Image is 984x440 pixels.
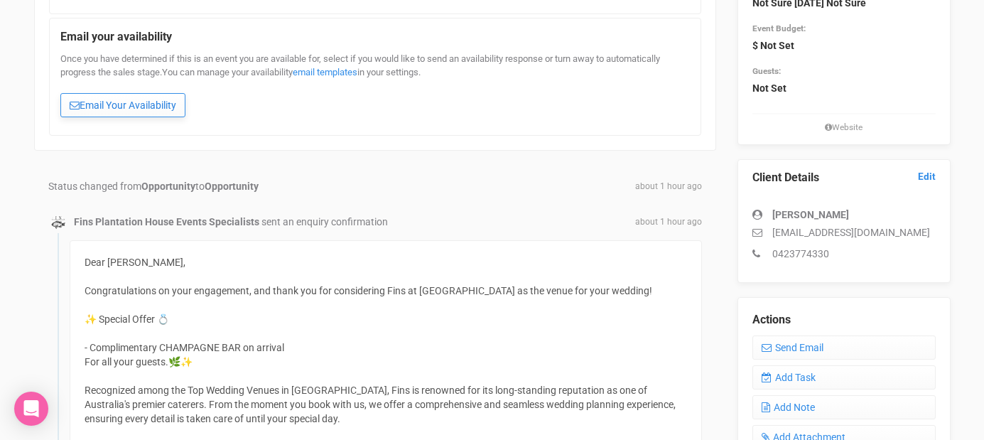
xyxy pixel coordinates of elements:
[752,23,806,33] small: Event Budget:
[141,181,195,192] strong: Opportunity
[752,336,936,360] a: Send Email
[752,225,936,240] p: [EMAIL_ADDRESS][DOMAIN_NAME]
[74,216,259,227] strong: Fins Plantation House Events Specialists
[60,53,690,124] div: Once you have determined if this is an event you are available for, select if you would like to s...
[14,392,48,426] div: Open Intercom Messenger
[293,67,357,77] a: email templates
[752,395,936,419] a: Add Note
[752,312,936,328] legend: Actions
[162,67,421,77] span: You can manage your availability in your settings.
[752,365,936,390] a: Add Task
[205,181,259,192] strong: Opportunity
[51,215,65,230] img: data
[752,122,936,134] small: Website
[635,181,702,193] span: about 1 hour ago
[261,216,388,227] span: sent an enquiry confirmation
[752,66,781,76] small: Guests:
[752,247,936,261] p: 0423774330
[60,29,690,45] legend: Email your availability
[48,181,259,192] span: Status changed from to
[752,170,936,186] legend: Client Details
[752,40,794,51] strong: $ Not Set
[635,216,702,228] span: about 1 hour ago
[60,93,185,117] a: Email Your Availability
[772,209,849,220] strong: [PERSON_NAME]
[752,82,786,94] strong: Not Set
[918,170,936,183] a: Edit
